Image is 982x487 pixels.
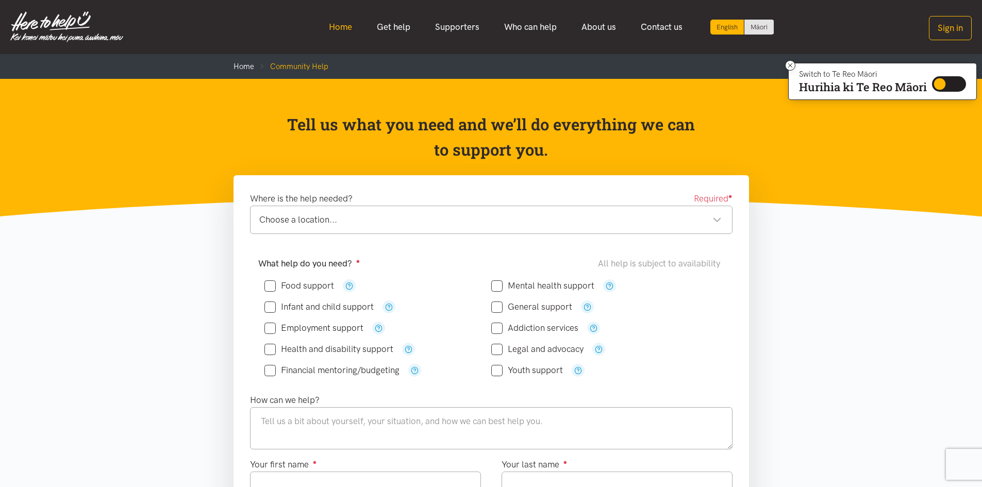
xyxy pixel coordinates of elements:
[264,324,363,332] label: Employment support
[502,458,568,472] label: Your last name
[258,257,360,271] label: What help do you need?
[259,213,722,227] div: Choose a location...
[286,112,696,163] p: Tell us what you need and we’ll do everything we can to support you.
[364,16,423,38] a: Get help
[929,16,972,40] button: Sign in
[563,458,568,466] sup: ●
[569,16,628,38] a: About us
[628,16,695,38] a: Contact us
[250,192,353,206] label: Where is the help needed?
[317,16,364,38] a: Home
[710,20,744,35] div: Current language
[491,303,572,311] label: General support
[264,345,393,354] label: Health and disability support
[799,71,927,77] p: Switch to Te Reo Māori
[598,257,724,271] div: All help is subject to availability
[234,62,254,71] a: Home
[264,366,400,375] label: Financial mentoring/budgeting
[423,16,492,38] a: Supporters
[254,60,328,73] li: Community Help
[491,281,594,290] label: Mental health support
[492,16,569,38] a: Who can help
[264,303,374,311] label: Infant and child support
[264,281,334,290] label: Food support
[694,192,733,206] span: Required
[744,20,774,35] a: Switch to Te Reo Māori
[710,20,774,35] div: Language toggle
[10,11,123,42] img: Home
[491,345,584,354] label: Legal and advocacy
[250,393,320,407] label: How can we help?
[356,257,360,265] sup: ●
[313,458,317,466] sup: ●
[491,324,578,332] label: Addiction services
[250,458,317,472] label: Your first name
[799,82,927,92] p: Hurihia ki Te Reo Māori
[491,366,563,375] label: Youth support
[728,192,733,200] sup: ●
